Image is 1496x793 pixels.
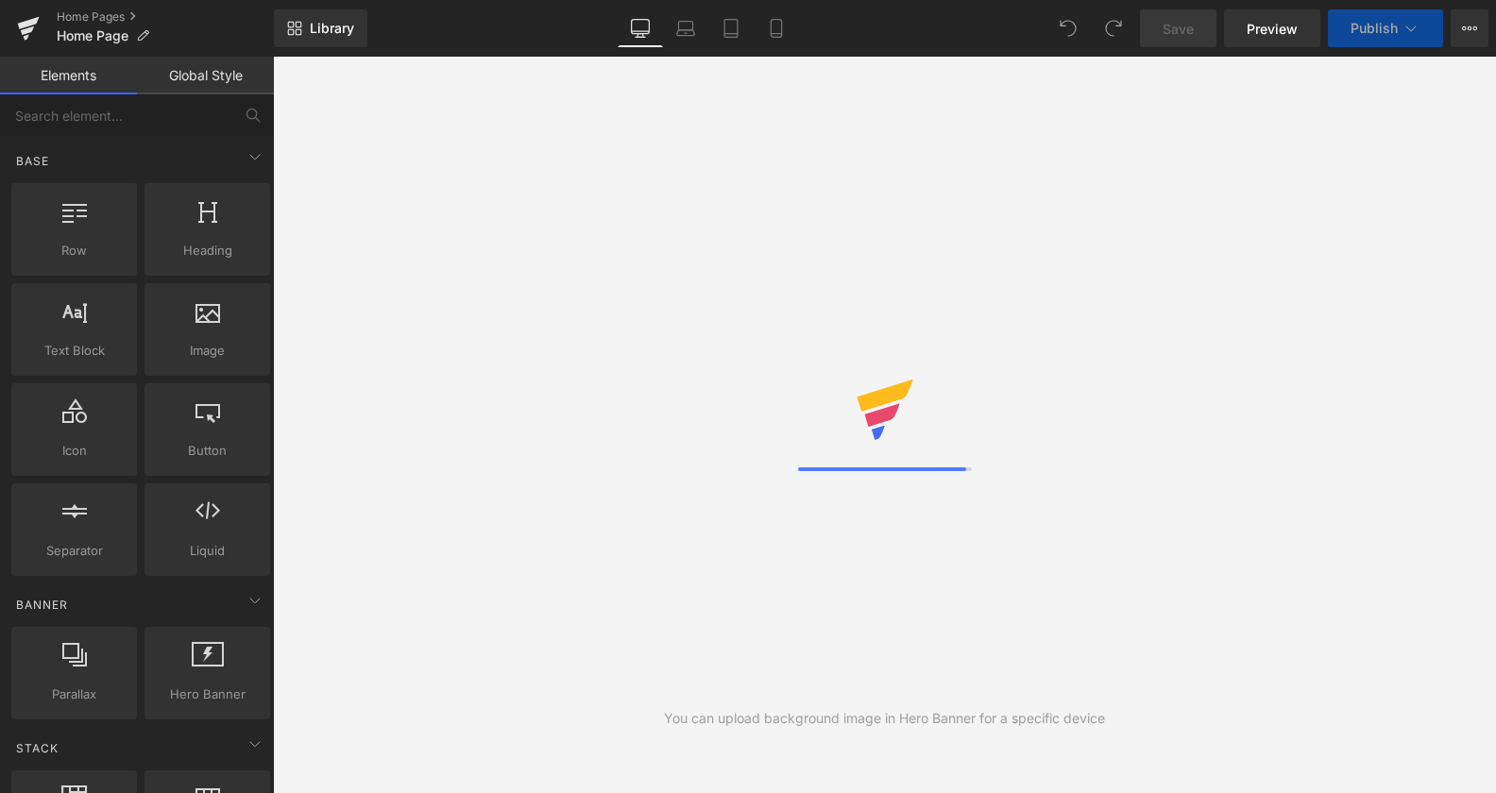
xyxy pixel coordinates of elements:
button: Publish [1328,9,1443,47]
a: Desktop [618,9,663,47]
button: Redo [1095,9,1132,47]
span: Button [150,441,264,461]
span: Library [310,20,354,37]
span: Publish [1351,21,1398,36]
a: New Library [274,9,367,47]
a: Home Pages [57,9,274,25]
a: Global Style [137,57,274,94]
span: Stack [14,739,60,757]
span: Icon [17,441,131,461]
span: Text Block [17,341,131,361]
span: Heading [150,241,264,261]
div: You can upload background image in Hero Banner for a specific device [664,708,1105,729]
span: Home Page [57,28,128,43]
button: Undo [1049,9,1087,47]
a: Mobile [754,9,799,47]
span: Image [150,341,264,361]
span: Save [1163,19,1194,39]
a: Tablet [708,9,754,47]
span: Base [14,152,51,170]
span: Parallax [17,684,131,704]
button: More [1451,9,1488,47]
span: Liquid [150,541,264,561]
span: Preview [1247,19,1298,39]
span: Hero Banner [150,684,264,704]
span: Separator [17,541,131,561]
a: Laptop [663,9,708,47]
span: Row [17,241,131,261]
span: Banner [14,596,70,614]
a: Preview [1224,9,1320,47]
